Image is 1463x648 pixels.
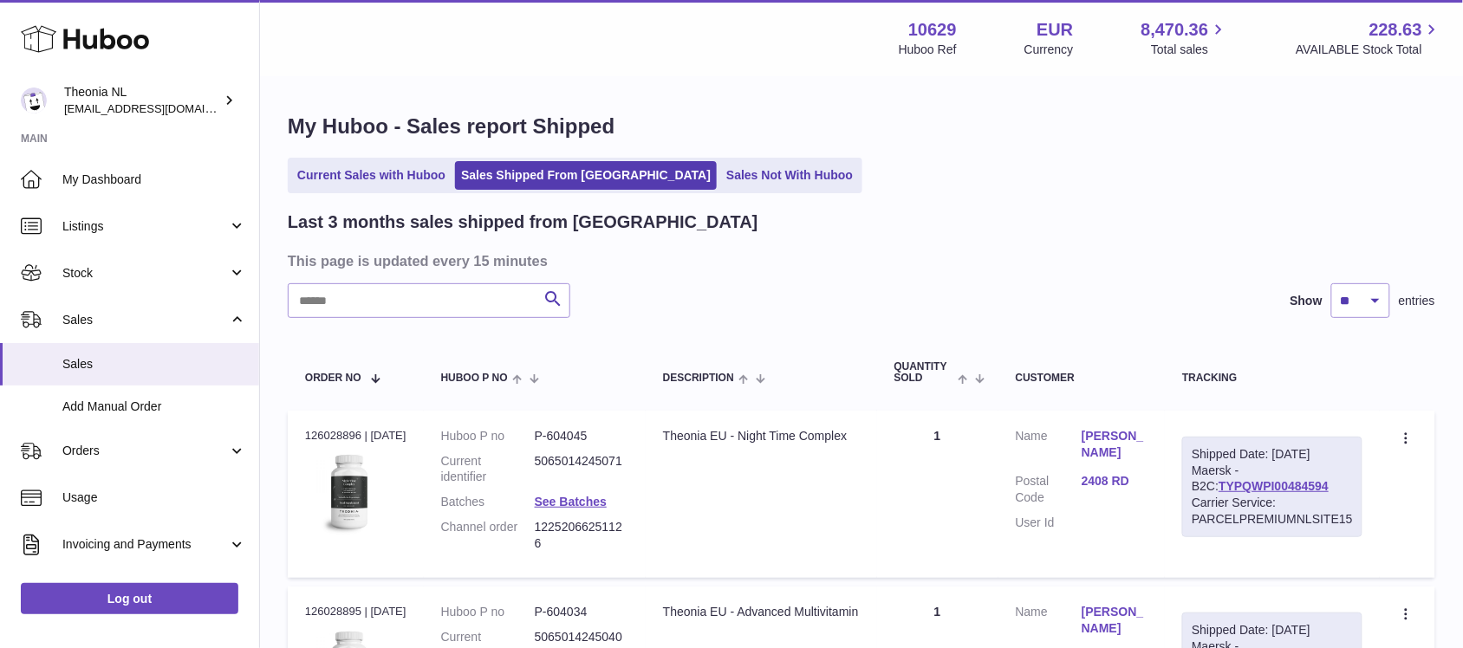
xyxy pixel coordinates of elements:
label: Show [1291,293,1323,309]
span: Usage [62,489,246,506]
span: Quantity Sold [894,361,954,384]
span: Huboo P no [441,373,508,384]
span: Order No [305,373,361,384]
span: Sales [62,356,246,373]
span: AVAILABLE Stock Total [1296,42,1442,58]
div: Currency [1024,42,1074,58]
div: Theonia NL [64,84,220,117]
span: Total sales [1151,42,1228,58]
span: entries [1399,293,1435,309]
span: Listings [62,218,228,235]
h2: Last 3 months sales shipped from [GEOGRAPHIC_DATA] [288,211,758,234]
span: Invoicing and Payments [62,536,228,553]
span: Orders [62,443,228,459]
td: 1 [877,411,998,578]
h3: This page is updated every 15 minutes [288,251,1431,270]
a: Log out [21,583,238,614]
span: 228.63 [1369,18,1422,42]
span: Add Manual Order [62,399,246,415]
dt: User Id [1016,515,1082,531]
span: Sales [62,312,228,328]
dt: Channel order [441,519,535,552]
div: Huboo Ref [899,42,957,58]
a: 2408 RD [1082,473,1148,489]
dd: P-604034 [535,604,628,620]
div: Shipped Date: [DATE] [1192,446,1353,463]
dt: Current identifier [441,453,535,486]
dt: Huboo P no [441,428,535,444]
div: Maersk - B2C: [1182,437,1362,537]
div: 126028896 | [DATE] [305,428,406,444]
dt: Postal Code [1016,473,1082,506]
div: 126028895 | [DATE] [305,604,406,619]
a: See Batches [535,495,607,509]
span: [EMAIL_ADDRESS][DOMAIN_NAME] [64,101,255,115]
strong: 10629 [908,18,957,42]
span: Stock [62,265,228,282]
div: Carrier Service: PARCELPREMIUMNLSITE15 [1192,495,1353,528]
h1: My Huboo - Sales report Shipped [288,113,1435,140]
div: Theonia EU - Advanced Multivitamin [663,604,860,620]
img: 106291725893109.jpg [305,449,392,535]
strong: EUR [1037,18,1073,42]
div: Theonia EU - Night Time Complex [663,428,860,444]
a: Sales Not With Huboo [720,161,859,190]
a: TYPQWPI00484594 [1219,479,1329,493]
div: Customer [1016,373,1148,384]
a: Sales Shipped From [GEOGRAPHIC_DATA] [455,161,717,190]
dt: Huboo P no [441,604,535,620]
dt: Batches [441,494,535,510]
a: [PERSON_NAME] [1082,604,1148,637]
a: [PERSON_NAME] [1082,428,1148,461]
span: My Dashboard [62,172,246,188]
span: Description [663,373,734,384]
a: 228.63 AVAILABLE Stock Total [1296,18,1442,58]
a: Current Sales with Huboo [291,161,452,190]
div: Tracking [1182,373,1362,384]
dt: Name [1016,428,1082,465]
a: 8,470.36 Total sales [1141,18,1229,58]
img: info@wholesomegoods.eu [21,87,47,113]
dt: Name [1016,604,1082,641]
span: 8,470.36 [1141,18,1209,42]
dd: P-604045 [535,428,628,444]
div: Shipped Date: [DATE] [1192,622,1353,638]
dd: 12252066251126 [535,519,628,552]
dd: 5065014245071 [535,453,628,486]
